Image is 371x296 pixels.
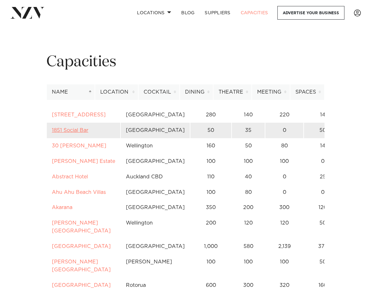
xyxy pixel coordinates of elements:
td: 25 [304,169,342,185]
a: Locations [132,6,176,20]
td: 40 [232,169,265,185]
td: 300 [232,278,265,293]
td: 140 [232,107,265,123]
img: nzv-logo.png [10,7,45,18]
td: 0 [304,154,342,169]
td: 1,000 [190,239,232,254]
td: 0 [265,185,304,200]
td: [PERSON_NAME] [121,254,190,278]
a: [PERSON_NAME][GEOGRAPHIC_DATA] [52,220,111,233]
td: [GEOGRAPHIC_DATA] [121,107,190,123]
td: [GEOGRAPHIC_DATA] [121,239,190,254]
a: [PERSON_NAME] Estate [52,159,115,164]
td: 100 [190,254,232,278]
td: 50 [232,138,265,154]
td: 120 [265,215,304,239]
a: [GEOGRAPHIC_DATA] [52,244,111,249]
a: Ahu Ahu Beach Villas [52,190,106,195]
td: 320 [265,278,304,293]
td: 200 [232,200,265,215]
h1: Capacities [46,52,325,72]
th: Theatre: activate to sort column ascending [213,84,252,100]
th: Name: activate to sort column descending [46,84,95,100]
td: 100 [265,154,304,169]
td: 220 [265,107,304,123]
a: 30 [PERSON_NAME] [52,143,106,148]
td: 600 [190,278,232,293]
td: 110 [190,169,232,185]
td: 80 [265,138,304,154]
td: 100 [190,185,232,200]
td: 50 [304,123,342,138]
td: 50 [304,215,342,239]
td: 0 [265,123,304,138]
td: 100 [232,254,265,278]
td: 200 [190,215,232,239]
td: 280 [190,107,232,123]
td: Wellington [121,215,190,239]
td: Rotorua [121,278,190,293]
td: 2,139 [265,239,304,254]
td: 160 [190,138,232,154]
td: Wellington [121,138,190,154]
a: Advertise your business [277,6,344,20]
a: Abstract Hotel [52,174,88,179]
td: 80 [232,185,265,200]
a: SUPPLIERS [200,6,235,20]
td: 0 [304,185,342,200]
td: 14 [304,138,342,154]
td: [GEOGRAPHIC_DATA] [121,185,190,200]
td: [GEOGRAPHIC_DATA] [121,200,190,215]
th: Cocktail: activate to sort column ascending [138,84,180,100]
a: 1851 Social Bar [52,128,88,133]
td: [GEOGRAPHIC_DATA] [121,123,190,138]
a: BLOG [176,6,200,20]
td: 100 [232,154,265,169]
td: 0 [265,169,304,185]
a: Akarana [52,205,72,210]
a: [PERSON_NAME][GEOGRAPHIC_DATA] [52,259,111,272]
a: Capacities [236,6,273,20]
a: [STREET_ADDRESS] [52,112,106,117]
th: Spaces: activate to sort column ascending [290,84,325,100]
td: 50 [190,123,232,138]
th: Dining: activate to sort column ascending [180,84,213,100]
td: 350 [190,200,232,215]
td: 120 [304,200,342,215]
a: [GEOGRAPHIC_DATA] [52,283,111,288]
td: Auckland CBD [121,169,190,185]
td: 376 [304,239,342,254]
td: 120 [232,215,265,239]
td: 14 [304,107,342,123]
td: 35 [232,123,265,138]
th: Location: activate to sort column ascending [95,84,138,100]
td: 100 [190,154,232,169]
td: 160 [304,278,342,293]
td: 50 [304,254,342,278]
td: 580 [232,239,265,254]
td: 100 [265,254,304,278]
td: 300 [265,200,304,215]
th: Meeting: activate to sort column ascending [252,84,290,100]
td: [GEOGRAPHIC_DATA] [121,154,190,169]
